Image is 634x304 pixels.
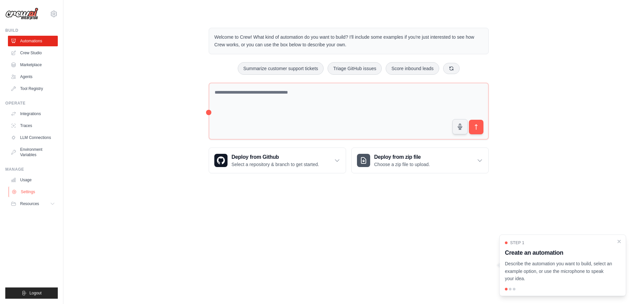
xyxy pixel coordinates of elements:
button: Resources [8,198,58,209]
iframe: Chat Widget [601,272,634,304]
div: Widget de chat [601,272,634,304]
a: Environment Variables [8,144,58,160]
button: Close walkthrough [616,239,622,244]
h3: Create an automation [505,248,613,257]
span: Logout [29,290,42,296]
p: Select a repository & branch to get started. [231,161,319,168]
a: Tool Registry [8,83,58,94]
a: Traces [8,120,58,131]
a: Usage [8,175,58,185]
span: Step 1 [510,240,524,245]
p: Welcome to Crew! What kind of automation do you want to build? I'll include some examples if you'... [214,33,483,49]
button: Score inbound leads [386,62,439,75]
a: LLM Connections [8,132,58,143]
img: Logo [5,8,38,20]
a: Crew Studio [8,48,58,58]
p: Choose a zip file to upload. [374,161,430,168]
h3: Deploy from Github [231,153,319,161]
div: Build [5,28,58,33]
button: Triage GitHub issues [328,62,382,75]
h3: Deploy from zip file [374,153,430,161]
a: Integrations [8,109,58,119]
div: Manage [5,167,58,172]
p: Describe the automation you want to build, select an example option, or use the microphone to spe... [505,260,613,282]
a: Marketplace [8,60,58,70]
button: Logout [5,287,58,299]
a: Agents [8,71,58,82]
a: Settings [9,187,58,197]
a: Automations [8,36,58,46]
div: Operate [5,101,58,106]
span: Resources [20,201,39,206]
button: Summarize customer support tickets [238,62,324,75]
